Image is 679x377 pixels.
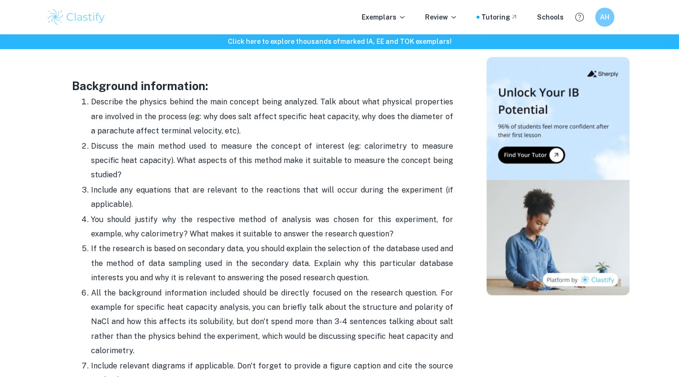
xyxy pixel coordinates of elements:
[571,9,588,25] button: Help and Feedback
[91,215,453,238] span: You should justify why the respective method of analysis was chosen for this experiment, for exam...
[481,12,518,22] a: Tutoring
[91,95,453,138] p: Describe the physics behind the main concept being analyzed. Talk about what physical properties ...
[486,57,629,295] img: Thumbnail
[599,12,610,22] h6: AH
[595,8,614,27] button: AH
[91,286,453,358] p: All the background information included should be directly focused on the research question. For ...
[537,12,564,22] a: Schools
[46,8,107,27] img: Clastify logo
[425,12,457,22] p: Review
[72,77,453,94] h3: Background information:
[362,12,406,22] p: Exemplars
[91,185,453,209] span: Include any equations that are relevant to the reactions that will occur during the experiment (i...
[91,244,453,282] span: If the research is based on secondary data, you should explain the selection of the database used...
[2,36,677,47] h6: Click here to explore thousands of marked IA, EE and TOK exemplars !
[91,142,453,180] span: Discuss the main method used to measure the concept of interest (eg: calorimetry to measure speci...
